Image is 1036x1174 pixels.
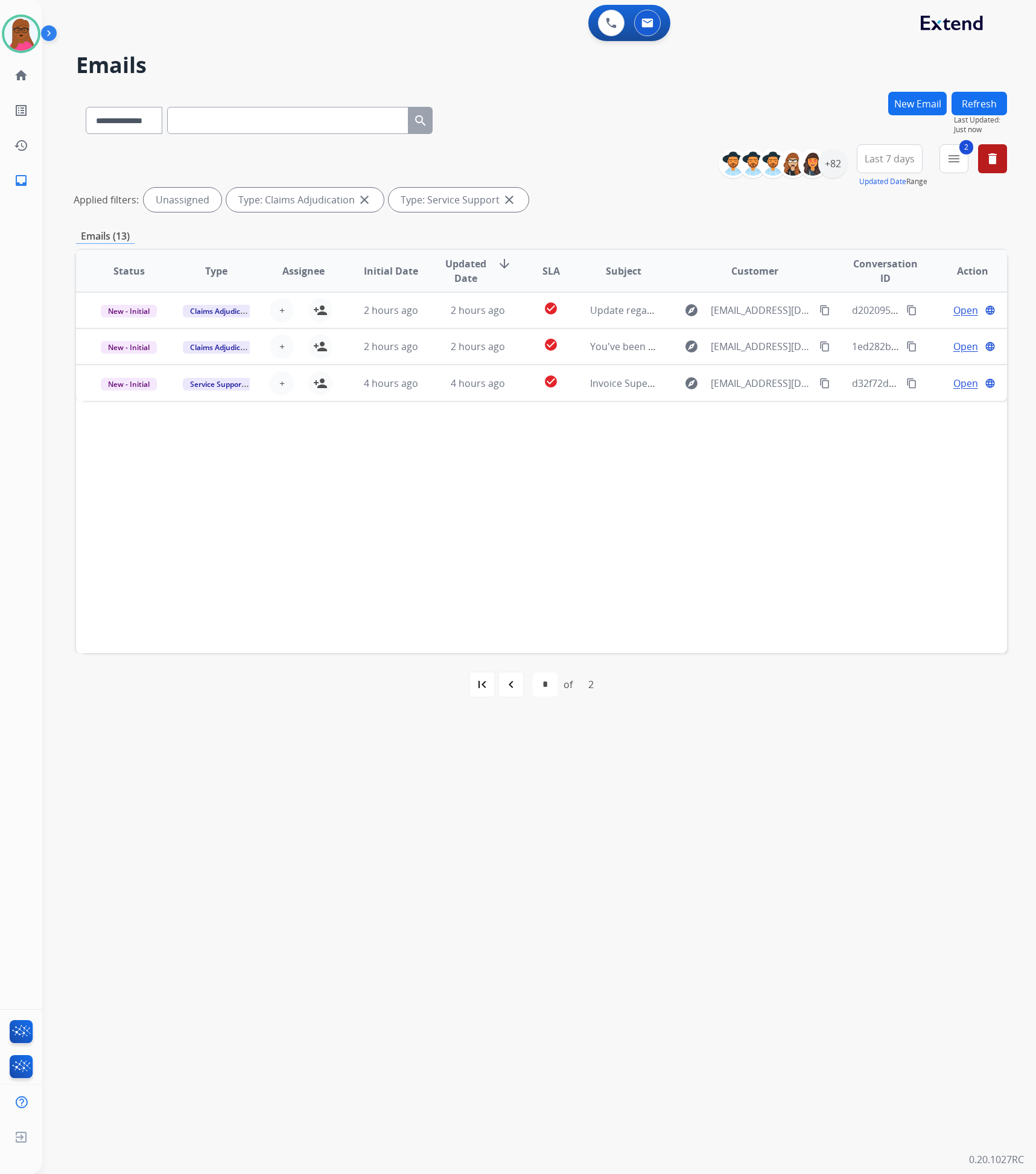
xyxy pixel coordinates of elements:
mat-icon: check_circle [544,374,558,389]
span: Assignee [282,264,325,278]
mat-icon: close [502,193,516,207]
mat-icon: explore [684,339,699,354]
p: 0.20.1027RC [969,1152,1024,1167]
span: New - Initial [101,341,157,354]
button: 2 [939,144,968,173]
span: SLA [542,264,560,278]
mat-icon: delete [985,152,1000,166]
mat-icon: menu [947,152,961,166]
mat-icon: content_copy [819,341,830,352]
span: Claims Adjudication [183,341,265,354]
span: 4 hours ago [364,377,418,390]
button: Refresh [952,92,1007,115]
mat-icon: person_add [313,376,328,391]
mat-icon: explore [684,376,699,391]
button: + [270,298,294,322]
span: 4 hours ago [451,377,505,390]
p: Applied filters: [74,193,139,207]
th: Action [920,250,1007,292]
button: New Email [888,92,947,115]
mat-icon: content_copy [906,378,917,389]
span: + [279,303,285,317]
mat-icon: content_copy [819,378,830,389]
span: d32f72d7-7a4a-4c5b-bab4-2bf5bfae3c87 [852,377,1034,390]
mat-icon: close [357,193,372,207]
mat-icon: arrow_downward [497,257,512,271]
span: Status [113,264,145,278]
span: 2 hours ago [451,340,505,353]
span: 2 hours ago [364,340,418,353]
span: Initial Date [364,264,418,278]
mat-icon: check_circle [544,301,558,316]
mat-icon: content_copy [819,305,830,316]
span: + [279,376,285,391]
span: Claims Adjudication [183,305,265,317]
button: + [270,371,294,395]
span: Open [953,376,978,391]
button: Last 7 days [857,144,923,173]
mat-icon: history [14,138,28,153]
span: 2 hours ago [364,304,418,317]
mat-icon: language [985,341,996,352]
span: Conversation ID [852,257,920,286]
span: Range [859,176,927,187]
span: [EMAIL_ADDRESS][DOMAIN_NAME] [711,339,812,354]
span: You've been assigned a new service order: 3630f1d0-2aba-4da7-83c0-3377d721e3c3 [590,340,970,353]
button: + [270,334,294,359]
mat-icon: check_circle [544,337,558,352]
mat-icon: language [985,305,996,316]
button: Updated Date [859,177,906,187]
span: 2 hours ago [451,304,505,317]
span: Customer [731,264,778,278]
span: Updated Date [445,257,488,286]
span: Type [205,264,227,278]
div: Unassigned [144,188,221,212]
div: 2 [579,672,603,697]
span: [EMAIL_ADDRESS][DOMAIN_NAME] [711,376,812,391]
span: [EMAIL_ADDRESS][DOMAIN_NAME] [711,303,812,317]
mat-icon: list_alt [14,103,28,118]
img: avatar [4,17,38,51]
span: Last 7 days [865,156,915,161]
mat-icon: search [413,113,428,128]
h2: Emails [76,53,1007,77]
mat-icon: inbox [14,173,28,188]
span: Subject [606,264,641,278]
span: New - Initial [101,305,157,317]
span: Open [953,339,978,354]
div: +82 [818,149,847,178]
div: Type: Claims Adjudication [226,188,384,212]
span: Open [953,303,978,317]
mat-icon: person_add [313,303,328,317]
mat-icon: language [985,378,996,389]
span: Service Support [183,378,252,391]
span: New - Initial [101,378,157,391]
div: of [564,677,573,692]
span: 2 [959,140,973,155]
mat-icon: navigate_before [504,677,518,692]
mat-icon: content_copy [906,341,917,352]
span: d2020958-a216-42aa-a565-3fbce17bc0c0 [852,304,1035,317]
div: Type: Service Support [389,188,529,212]
span: Just now [954,125,1007,135]
span: + [279,339,285,354]
span: Invoice Super73 [590,377,663,390]
mat-icon: home [14,68,28,83]
p: Emails (13) [76,229,135,244]
mat-icon: first_page [475,677,489,692]
mat-icon: person_add [313,339,328,354]
mat-icon: explore [684,303,699,317]
span: Last Updated: [954,115,1007,125]
mat-icon: content_copy [906,305,917,316]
